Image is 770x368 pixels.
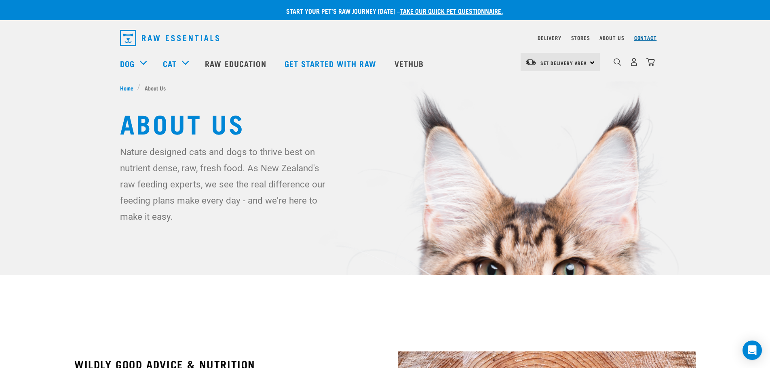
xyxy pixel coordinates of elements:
a: Raw Education [197,47,276,80]
a: Dog [120,57,135,69]
nav: breadcrumbs [120,84,650,92]
div: Open Intercom Messenger [743,341,762,360]
a: Delivery [538,36,561,39]
p: Nature designed cats and dogs to thrive best on nutrient dense, raw, fresh food. As New Zealand's... [120,144,332,225]
a: Get started with Raw [276,47,386,80]
span: Home [120,84,133,92]
a: Home [120,84,138,92]
img: user.png [630,58,638,66]
a: Stores [571,36,590,39]
a: About Us [599,36,624,39]
nav: dropdown navigation [114,27,657,49]
span: Set Delivery Area [540,61,587,64]
a: Cat [163,57,177,69]
a: take our quick pet questionnaire. [400,9,503,13]
a: Contact [634,36,657,39]
img: Raw Essentials Logo [120,30,219,46]
img: home-icon-1@2x.png [614,58,621,66]
h1: About Us [120,108,650,137]
img: home-icon@2x.png [646,58,655,66]
img: van-moving.png [525,59,536,66]
a: Vethub [386,47,434,80]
